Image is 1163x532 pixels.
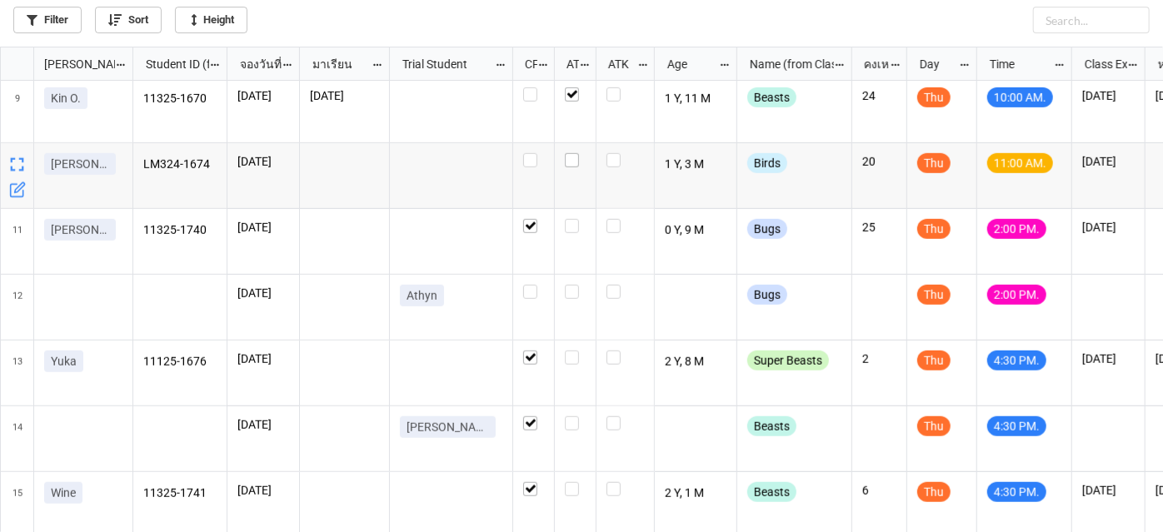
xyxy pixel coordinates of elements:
div: 4:30 PM. [987,351,1046,370]
span: 9 [15,77,20,142]
p: [DATE] [237,416,289,433]
p: [DATE] [1082,482,1135,499]
div: 4:30 PM. [987,482,1046,502]
p: Wine [51,485,76,501]
p: 6 [862,482,896,499]
p: 24 [862,87,896,104]
p: [DATE] [310,87,379,104]
p: [DATE] [237,285,289,301]
p: 11325-1670 [143,87,217,111]
p: 11325-1740 [143,219,217,242]
div: มาเรียน [302,55,372,73]
p: 25 [862,219,896,236]
p: [PERSON_NAME] [51,221,109,238]
p: [DATE] [237,482,289,499]
div: 2:00 PM. [987,219,1046,239]
div: Class Expiration [1075,55,1128,73]
p: [DATE] [1082,153,1135,170]
div: 11:00 AM. [987,153,1053,173]
p: 1 Y, 3 M [665,153,727,177]
a: Filter [13,7,82,33]
p: Yuka [51,353,77,370]
p: Athyn [407,287,437,304]
div: Beasts [747,87,796,107]
div: [PERSON_NAME] Name [34,55,115,73]
div: Bugs [747,285,787,305]
div: Thu [917,219,951,239]
span: 12 [12,275,22,340]
div: Name (from Class) [740,55,834,73]
div: 4:30 PM. [987,416,1046,436]
div: Trial Student [392,55,494,73]
div: 2:00 PM. [987,285,1046,305]
div: Super Beasts [747,351,829,370]
p: [DATE] [237,87,289,104]
p: [PERSON_NAME] [407,419,489,435]
p: 20 [862,153,896,170]
a: Height [175,7,247,33]
span: 13 [12,341,22,405]
div: 10:00 AM. [987,87,1053,107]
p: [DATE] [237,153,289,170]
div: Age [657,55,719,73]
div: Thu [917,153,951,173]
div: Thu [917,416,951,436]
div: ATT [557,55,580,73]
span: 11 [12,209,22,274]
p: 2 [862,351,896,367]
p: [DATE] [237,219,289,236]
a: Sort [95,7,162,33]
p: [DATE] [1082,87,1135,104]
span: 14 [12,406,22,471]
input: Search... [1033,7,1150,33]
p: 2 Y, 1 M [665,482,727,505]
div: Beasts [747,416,796,436]
div: Thu [917,285,951,305]
p: LM324-1674 [143,153,217,177]
p: [DATE] [1082,219,1135,236]
div: Student ID (from [PERSON_NAME] Name) [136,55,209,73]
div: grid [1,47,133,81]
p: 11325-1741 [143,482,217,505]
p: 0 Y, 9 M [665,219,727,242]
div: จองวันที่ [230,55,282,73]
div: Beasts [747,482,796,502]
div: Thu [917,482,951,502]
p: 2 Y, 8 M [665,351,727,374]
p: [DATE] [1082,351,1135,367]
div: Thu [917,351,951,370]
div: Day [910,55,960,73]
div: คงเหลือ (from Nick Name) [854,55,889,73]
p: 11125-1676 [143,351,217,374]
div: Birds [747,153,787,173]
div: Time [980,55,1054,73]
p: [DATE] [237,351,289,367]
div: ATK [598,55,636,73]
p: [PERSON_NAME]ปู [51,156,109,172]
div: Bugs [747,219,787,239]
p: Kin O. [51,90,81,107]
div: Thu [917,87,951,107]
p: 1 Y, 11 M [665,87,727,111]
div: CF [515,55,538,73]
